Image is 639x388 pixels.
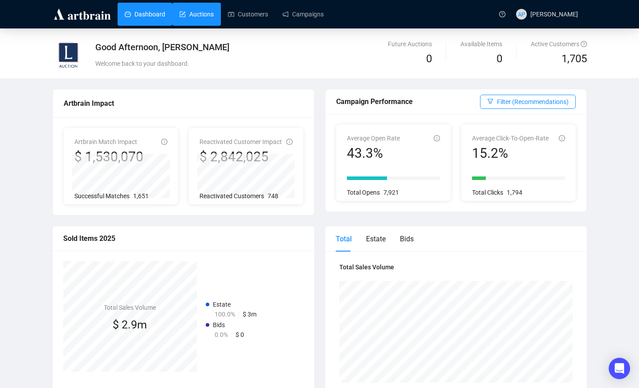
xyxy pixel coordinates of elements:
div: Artbrain Impact [64,98,303,109]
span: [PERSON_NAME] [530,11,578,18]
div: Campaign Performance [336,96,480,107]
div: Total [336,233,352,244]
span: info-circle [286,139,293,145]
span: info-circle [161,139,167,145]
span: $ 0 [236,331,244,338]
a: Auctions [179,3,214,26]
div: Bids [400,233,414,244]
div: $ 1,530,070 [74,148,143,165]
span: Average Open Rate [347,135,400,142]
span: 1,651 [133,192,149,200]
span: Reactivated Customers [199,192,264,200]
a: Customers [228,3,268,26]
div: Good Afternoon, [PERSON_NAME] [95,41,407,53]
div: 43.3% [347,145,400,162]
span: Bids [213,321,225,328]
div: Future Auctions [388,39,432,49]
span: Estate [213,301,231,308]
div: $ 2,842,025 [199,148,282,165]
span: $ 2.9m [113,318,147,331]
span: 0 [497,52,502,65]
span: 100.0% [215,311,235,318]
a: Campaigns [282,3,324,26]
button: Filter (Recommendations) [480,95,576,109]
h4: Total Sales Volume [339,262,573,272]
span: AP [517,9,525,19]
span: Reactivated Customer Impact [199,138,282,145]
span: Total Clicks [472,189,503,196]
span: 748 [268,192,278,200]
span: Total Opens [347,189,380,196]
span: 1,794 [507,189,522,196]
span: Successful Matches [74,192,130,200]
div: Open Intercom Messenger [609,358,630,379]
span: Artbrain Match Impact [74,138,137,145]
span: Filter (Recommendations) [497,97,569,107]
span: filter [487,98,493,104]
img: logo [53,7,112,21]
div: Welcome back to your dashboard. [95,59,407,68]
a: Dashboard [125,3,165,26]
span: info-circle [559,135,565,141]
h4: Total Sales Volume [104,303,156,312]
span: $ 3m [243,311,256,318]
span: Average Click-To-Open-Rate [472,135,549,142]
span: 0 [426,52,432,65]
span: 7,921 [383,189,399,196]
span: question-circle [581,41,587,47]
span: Active Customers [531,40,587,48]
span: 0.0% [215,331,228,338]
div: Estate [366,233,386,244]
div: 15.2% [472,145,549,162]
div: Available Items [460,39,502,49]
span: question-circle [499,11,505,17]
span: 1,705 [562,51,587,68]
img: 60324360be9b8c001268f779.jpg [53,40,84,71]
div: Sold Items 2025 [63,233,304,244]
span: info-circle [434,135,440,141]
